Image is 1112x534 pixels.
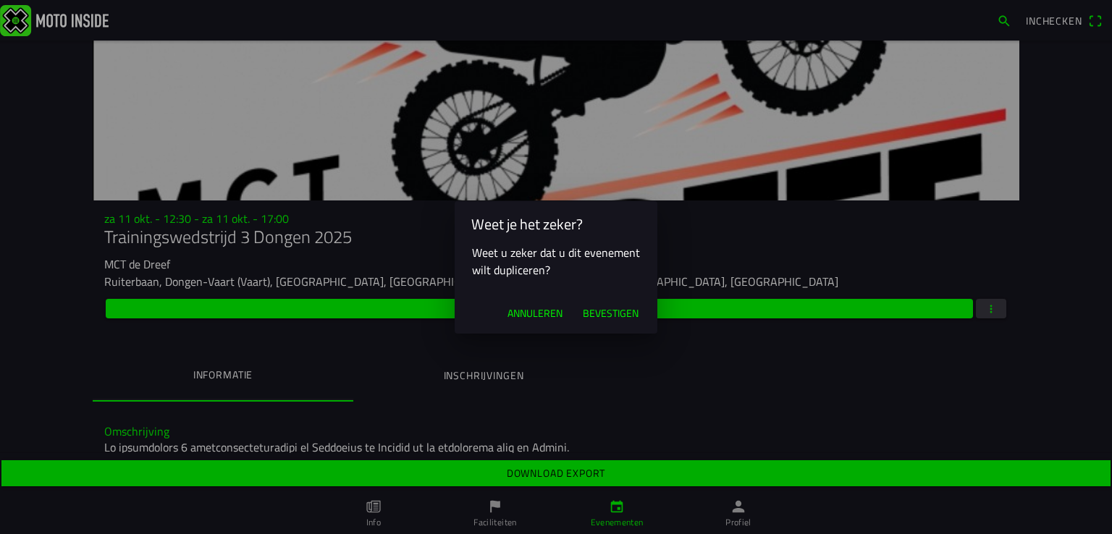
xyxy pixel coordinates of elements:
button: Annuleren [500,299,570,328]
span: Annuleren [507,306,563,321]
span: Bevestigen [583,306,639,321]
button: Bevestigen [576,299,646,328]
div: Weet u zeker dat u dit evenement wilt dupliceren? [455,244,657,293]
h2: Weet je het zeker? [471,216,641,233]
